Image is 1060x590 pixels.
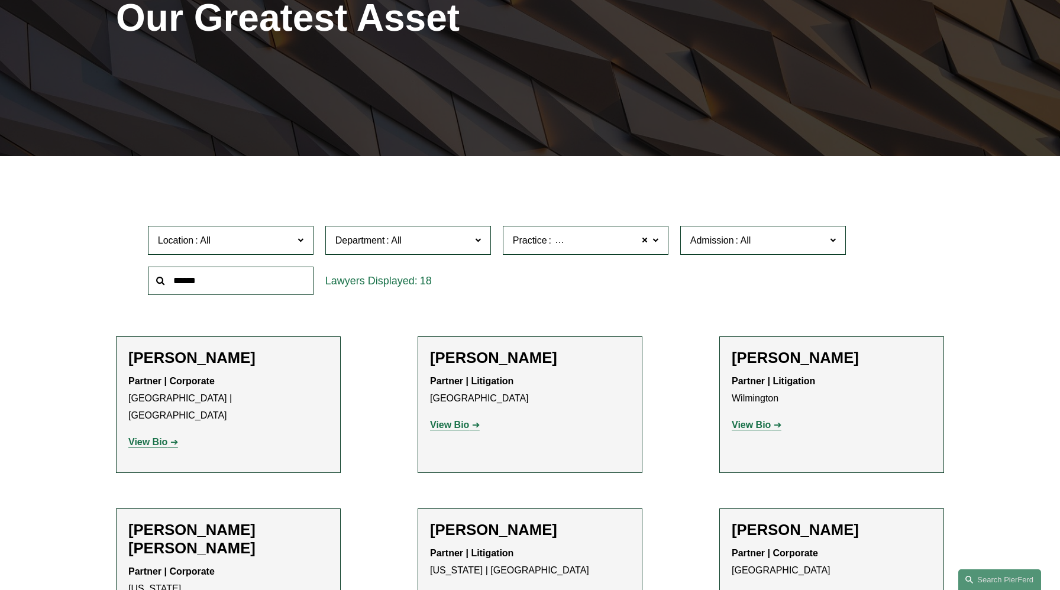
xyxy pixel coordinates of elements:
[335,235,385,245] span: Department
[732,376,815,386] strong: Partner | Litigation
[732,545,932,579] p: [GEOGRAPHIC_DATA]
[430,373,630,407] p: [GEOGRAPHIC_DATA]
[430,420,480,430] a: View Bio
[128,376,215,386] strong: Partner | Corporate
[732,548,818,558] strong: Partner | Corporate
[430,420,469,430] strong: View Bio
[732,420,771,430] strong: View Bio
[732,420,781,430] a: View Bio
[128,566,215,576] strong: Partner | Corporate
[732,521,932,539] h2: [PERSON_NAME]
[430,349,630,367] h2: [PERSON_NAME]
[128,373,328,424] p: [GEOGRAPHIC_DATA] | [GEOGRAPHIC_DATA]
[732,349,932,367] h2: [PERSON_NAME]
[158,235,194,245] span: Location
[128,437,167,447] strong: View Bio
[732,373,932,407] p: Wilmington
[513,235,547,245] span: Practice
[128,521,328,557] h2: [PERSON_NAME] [PERSON_NAME]
[553,233,789,248] span: Bankruptcy, Financial Restructuring, and Reorganization
[430,521,630,539] h2: [PERSON_NAME]
[430,548,513,558] strong: Partner | Litigation
[958,569,1041,590] a: Search this site
[128,437,178,447] a: View Bio
[430,545,630,579] p: [US_STATE] | [GEOGRAPHIC_DATA]
[420,275,432,287] span: 18
[430,376,513,386] strong: Partner | Litigation
[690,235,734,245] span: Admission
[128,349,328,367] h2: [PERSON_NAME]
